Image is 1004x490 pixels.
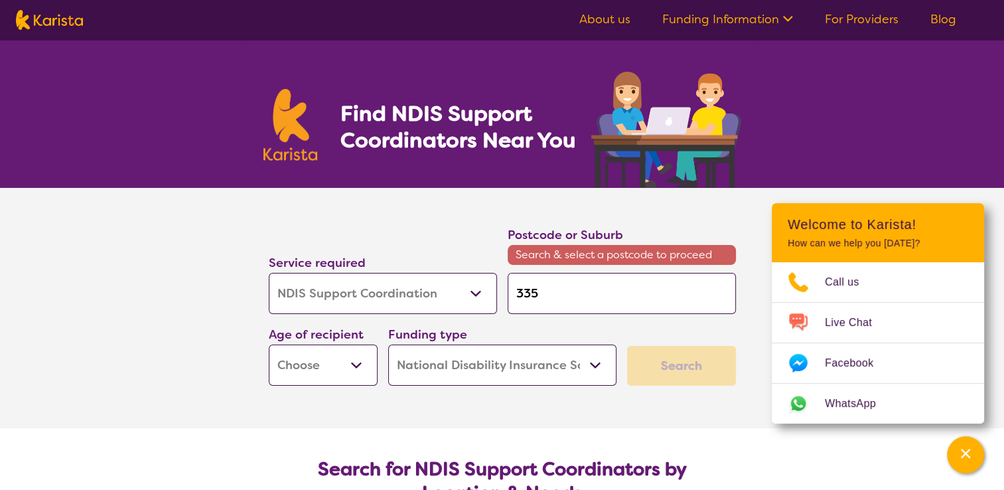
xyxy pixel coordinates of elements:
[772,203,984,424] div: Channel Menu
[772,384,984,424] a: Web link opens in a new tab.
[947,436,984,473] button: Channel Menu
[508,273,736,314] input: Type
[825,353,889,373] span: Facebook
[508,227,623,243] label: Postcode or Suburb
[388,327,467,343] label: Funding type
[591,72,741,188] img: support-coordination
[788,238,968,249] p: How can we help you [DATE]?
[788,216,968,232] h2: Welcome to Karista!
[508,245,736,265] span: Search & select a postcode to proceed
[269,255,366,271] label: Service required
[579,11,630,27] a: About us
[269,327,364,343] label: Age of recipient
[825,313,888,333] span: Live Chat
[263,89,318,161] img: Karista logo
[825,11,898,27] a: For Providers
[825,394,892,414] span: WhatsApp
[772,262,984,424] ul: Choose channel
[16,10,83,30] img: Karista logo
[662,11,793,27] a: Funding Information
[340,100,585,153] h1: Find NDIS Support Coordinators Near You
[825,272,875,292] span: Call us
[930,11,956,27] a: Blog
